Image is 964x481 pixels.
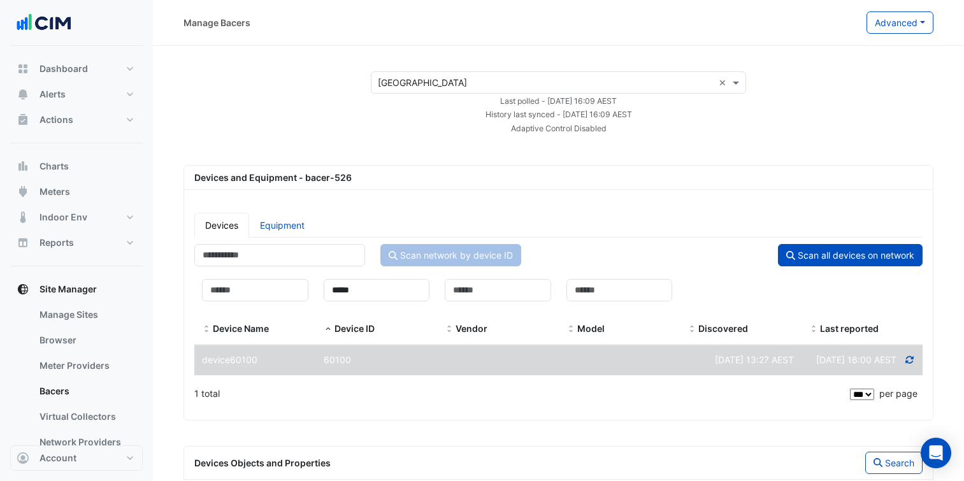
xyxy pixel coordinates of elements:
a: Network Providers [29,429,143,455]
div: Open Intercom Messenger [921,438,951,468]
span: Discovered [698,323,748,334]
span: Account [40,452,76,464]
small: Fri 29-Aug-2025 14:09 AWST [500,96,617,106]
span: Meters [40,185,70,198]
app-icon: Indoor Env [17,211,29,224]
button: Meters [10,179,143,205]
small: Fri 29-Aug-2025 14:09 AWST [486,110,632,119]
span: Device ID [335,323,375,334]
app-icon: Alerts [17,88,29,101]
span: Devices Objects and Properties [194,457,331,468]
a: Devices [194,213,249,238]
button: Actions [10,107,143,133]
button: Scan all devices on network [778,244,923,266]
app-icon: Charts [17,160,29,173]
div: Manage Bacers [183,16,250,29]
button: Dashboard [10,56,143,82]
span: Discovered at [816,354,896,365]
button: Reports [10,230,143,255]
span: Device Name [213,323,269,334]
app-icon: Reports [17,236,29,249]
img: Company Logo [15,10,73,36]
span: Vendor [456,323,487,334]
app-icon: Site Manager [17,283,29,296]
div: 1 total [194,378,847,410]
span: Site Manager [40,283,97,296]
button: Charts [10,154,143,179]
button: Site Manager [10,276,143,302]
span: Model [577,323,605,334]
span: Device ID [324,324,333,334]
a: Browser [29,327,143,353]
span: Vendor [445,324,454,334]
button: Indoor Env [10,205,143,230]
a: Virtual Collectors [29,404,143,429]
span: Charts [40,160,69,173]
span: Alerts [40,88,66,101]
app-icon: Meters [17,185,29,198]
a: Manage Sites [29,302,143,327]
app-icon: Actions [17,113,29,126]
span: Reports [40,236,74,249]
span: Device Name [202,324,211,334]
span: per page [879,388,917,399]
button: Advanced [867,11,933,34]
a: Meter Providers [29,353,143,378]
a: Bacers [29,378,143,404]
a: Refresh [904,354,916,365]
span: device60100 [202,354,257,365]
a: Equipment [249,213,315,238]
span: Last reported [809,324,818,334]
span: Actions [40,113,73,126]
span: Discovered [687,324,696,334]
button: Search [865,452,923,474]
span: Wed 30-Jul-2025 11:27 AWST [715,354,794,365]
span: Last reported [820,323,879,334]
app-icon: Dashboard [17,62,29,75]
span: 60100 [324,354,351,365]
div: Devices and Equipment - bacer-526 [187,171,930,184]
span: Model [566,324,575,334]
span: Dashboard [40,62,88,75]
small: Adaptive Control Disabled [511,124,607,133]
button: Account [10,445,143,471]
button: Alerts [10,82,143,107]
span: Clear [719,76,730,89]
span: Indoor Env [40,211,87,224]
